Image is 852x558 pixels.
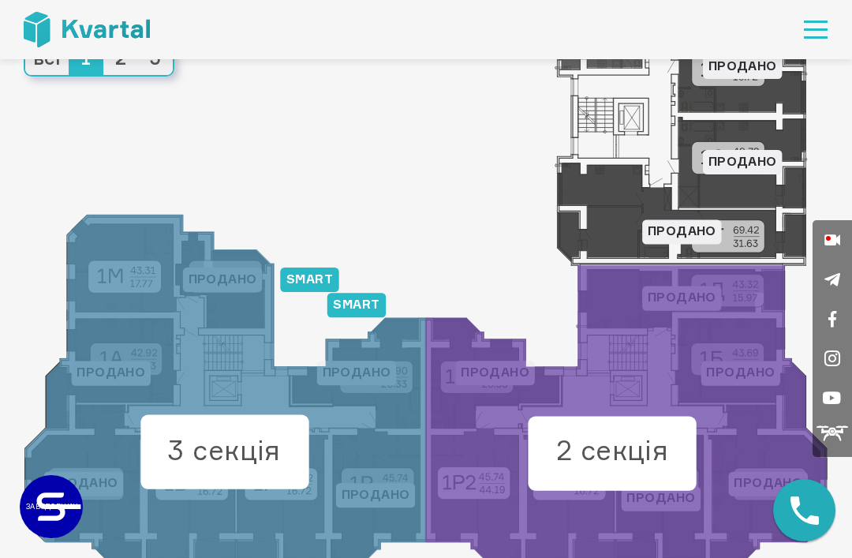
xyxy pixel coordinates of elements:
[803,16,828,43] button: Toggle navigation
[167,433,280,466] text: 3 секція
[20,475,83,538] a: ЗАБУДОВНИК
[34,502,72,511] text: ЗАБУДОВНИК
[24,12,150,47] img: Kvartal
[556,433,668,466] text: 2 секція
